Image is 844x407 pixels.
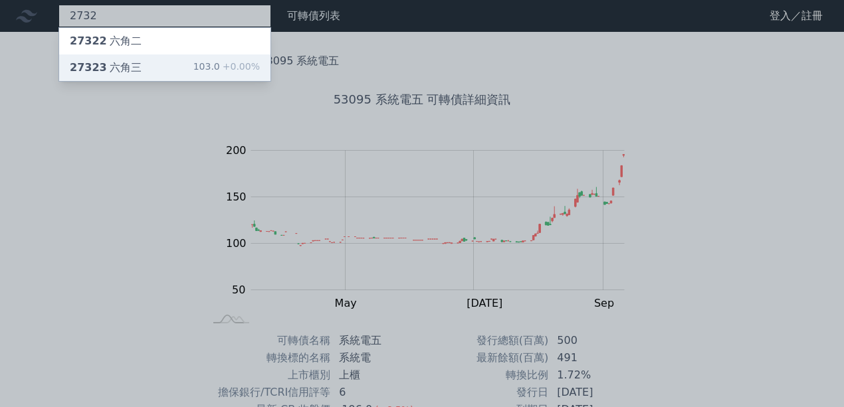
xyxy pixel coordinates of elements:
span: 27323 [70,61,107,74]
span: +0.00% [220,61,260,72]
span: 27322 [70,35,107,47]
div: 103.0 [193,60,260,76]
div: 六角三 [70,60,142,76]
div: 六角二 [70,33,142,49]
a: 27323六角三 103.0+0.00% [59,54,270,81]
a: 27322六角二 [59,28,270,54]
